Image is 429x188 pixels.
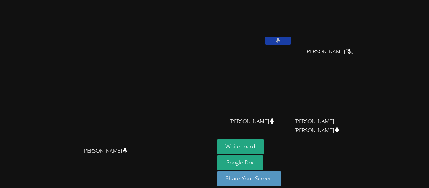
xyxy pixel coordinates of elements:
[82,146,127,155] span: [PERSON_NAME]
[217,155,263,170] a: Google Doc
[229,117,274,126] span: [PERSON_NAME]
[305,47,353,56] span: [PERSON_NAME]
[217,171,282,186] button: Share Your Screen
[294,117,364,135] span: [PERSON_NAME] [PERSON_NAME]
[217,139,264,154] button: Whiteboard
